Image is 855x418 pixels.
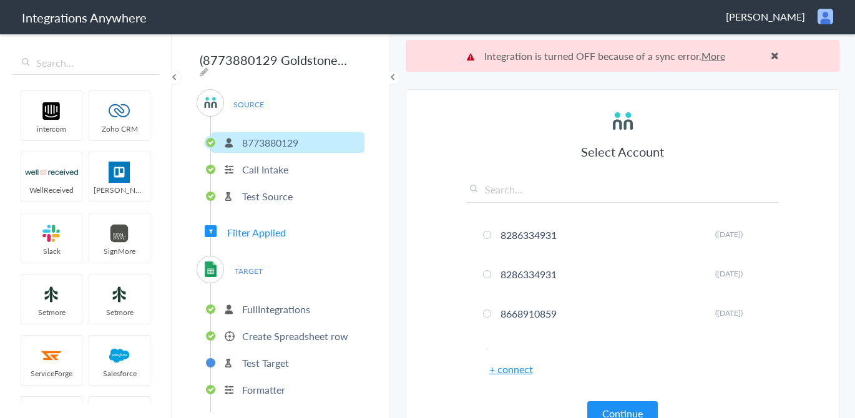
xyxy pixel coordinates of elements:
span: Slack [21,246,82,256]
img: serviceforge-icon.png [25,345,78,366]
img: answerconnect-logo.svg [203,95,218,110]
p: FullIntegrations [242,302,310,316]
img: user.png [818,9,833,24]
p: 8773880129 [242,135,298,150]
span: ([DATE]) [715,308,743,318]
span: Setmore [21,307,82,318]
img: answerconnect-logo.svg [610,109,635,134]
input: Search... [467,182,779,203]
img: setmoreNew.jpg [93,284,146,305]
span: Salesforce [89,368,150,379]
span: WellReceived [21,185,82,195]
span: TARGET [225,263,272,279]
h1: Integrations Anywhere [22,9,147,26]
p: Call Intake [242,162,288,177]
img: slack-logo.svg [25,223,78,244]
span: Setmore [89,307,150,318]
p: Create Spreadsheet row [242,329,348,343]
img: salesforce-logo.svg [93,345,146,366]
span: [PERSON_NAME] [89,185,150,195]
p: Formatter [242,382,285,397]
p: Integration is turned OFF because of a sync error. [467,49,779,63]
h3: Select Account [467,143,779,160]
span: ([DATE]) [715,347,743,357]
img: zoho-logo.svg [93,100,146,122]
a: + connect [489,362,533,376]
img: setmoreNew.jpg [25,284,78,305]
span: SignMore [89,246,150,256]
span: Filter Applied [227,225,286,240]
span: Zoho CRM [89,124,150,134]
span: intercom [21,124,82,134]
span: ServiceForge [21,368,82,379]
span: [PERSON_NAME] [726,9,805,24]
img: trello.png [93,162,146,183]
img: signmore-logo.png [93,223,146,244]
p: Test Source [242,189,293,203]
p: Test Target [242,356,289,370]
input: Search... [12,51,159,75]
a: More [701,49,725,63]
img: intercom-logo.svg [25,100,78,122]
span: ([DATE]) [715,229,743,240]
img: wr-logo.svg [25,162,78,183]
span: SOURCE [225,96,272,113]
img: GoogleSheetLogo.png [203,261,218,277]
span: ([DATE]) [715,268,743,279]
